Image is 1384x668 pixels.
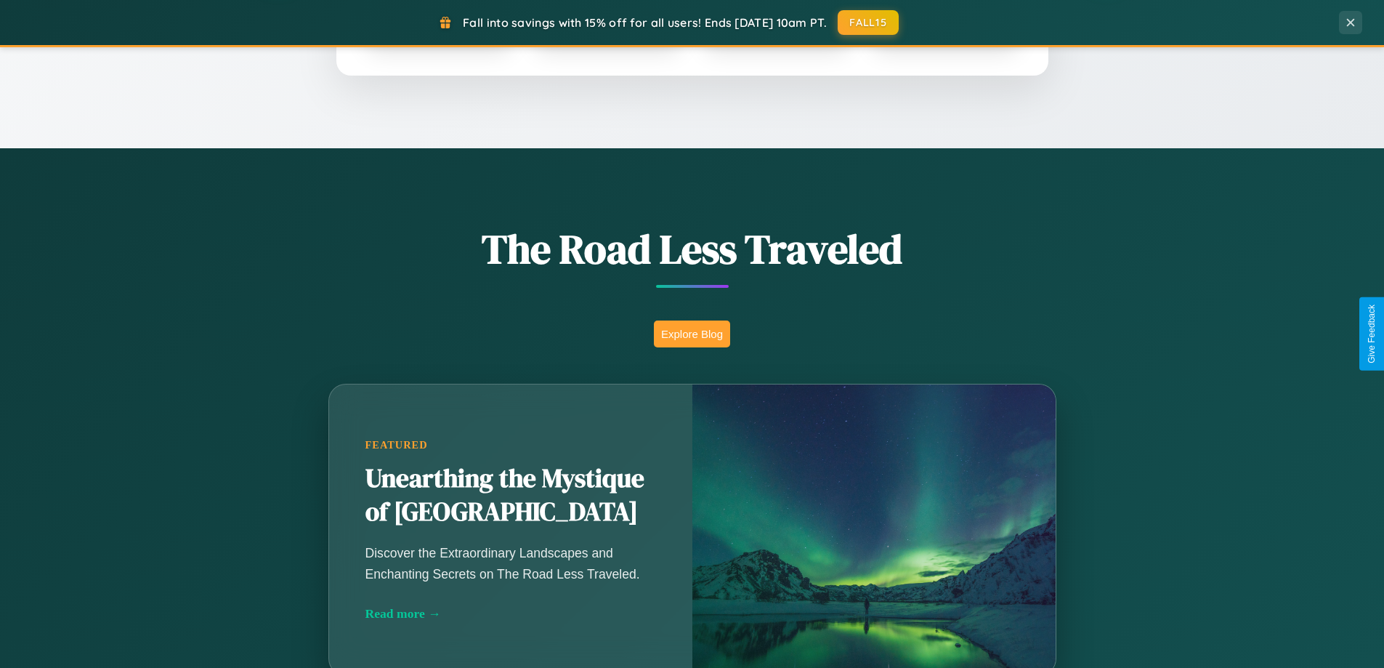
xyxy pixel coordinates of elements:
div: Featured [365,439,656,451]
button: Explore Blog [654,321,730,347]
p: Discover the Extraordinary Landscapes and Enchanting Secrets on The Road Less Traveled. [365,543,656,584]
div: Read more → [365,606,656,621]
h1: The Road Less Traveled [256,221,1128,277]
div: Give Feedback [1367,305,1377,363]
span: Fall into savings with 15% off for all users! Ends [DATE] 10am PT. [463,15,827,30]
button: FALL15 [838,10,899,35]
h2: Unearthing the Mystique of [GEOGRAPHIC_DATA] [365,462,656,529]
